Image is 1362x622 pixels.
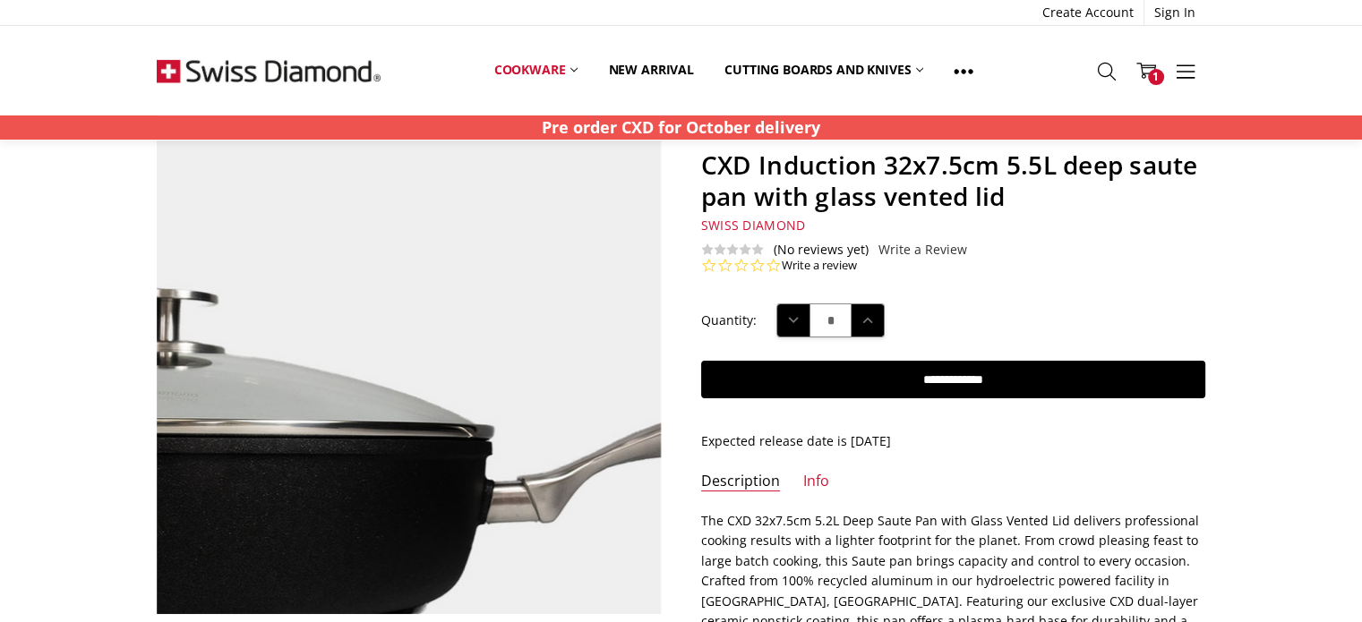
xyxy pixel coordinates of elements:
label: Quantity: [701,311,757,330]
a: Cookware [479,50,594,89]
a: Info [803,472,829,492]
span: Swiss Diamond [701,217,805,234]
a: Write a Review [878,243,967,257]
a: Description [701,472,780,492]
img: Free Shipping On Every Order [157,26,381,115]
h1: CXD Induction 32x7.5cm 5.5L deep saute pan with glass vented lid [701,149,1205,212]
a: Write a review [782,258,857,274]
p: Expected release date is [DATE] [701,431,1205,451]
a: Cutting boards and knives [709,50,939,89]
span: 1 [1148,69,1164,85]
a: New arrival [593,50,708,89]
a: Show All [938,50,989,90]
span: (No reviews yet) [774,243,869,257]
strong: Pre order CXD for October delivery [542,116,820,138]
a: 1 [1126,48,1166,93]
